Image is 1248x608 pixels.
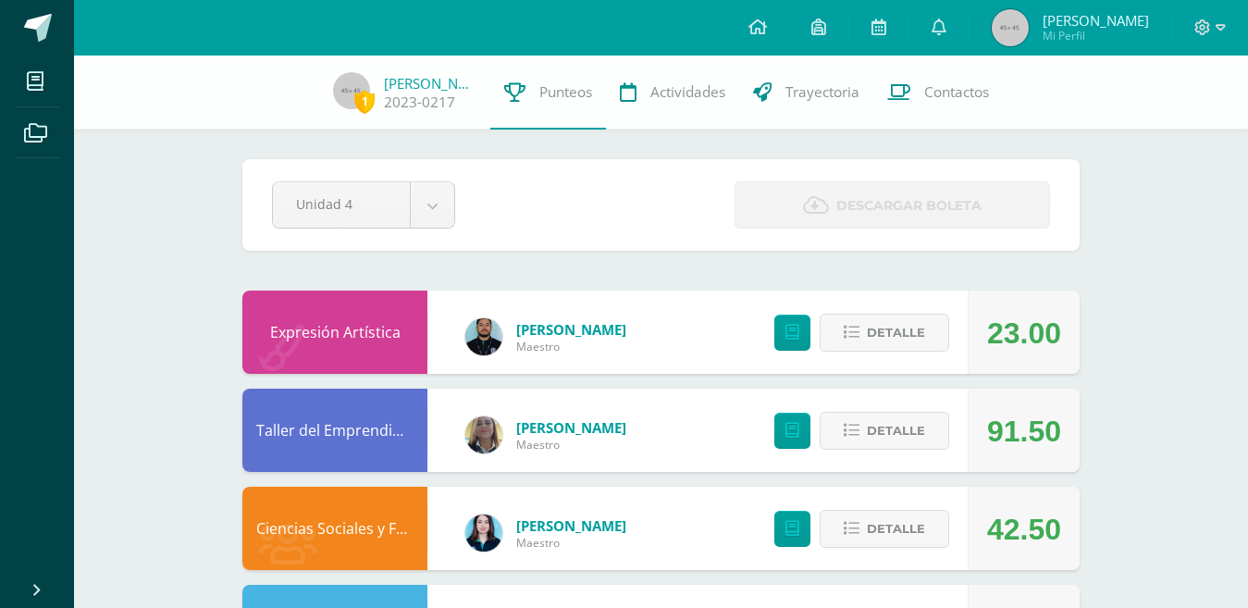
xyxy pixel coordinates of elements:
[354,90,375,113] span: 1
[867,414,925,448] span: Detalle
[873,56,1003,130] a: Contactos
[867,316,925,350] span: Detalle
[242,487,427,570] div: Ciencias Sociales y Formación Ciudadana
[296,182,387,226] span: Unidad 4
[987,390,1061,473] div: 91.50
[516,516,626,535] a: [PERSON_NAME]
[650,82,725,102] span: Actividades
[820,510,949,548] button: Detalle
[490,56,606,130] a: Punteos
[242,291,427,374] div: Expresión Artística
[384,93,455,112] a: 2023-0217
[836,183,982,229] span: Descargar boleta
[516,437,626,453] span: Maestro
[1043,11,1149,30] span: [PERSON_NAME]
[820,412,949,450] button: Detalle
[867,512,925,546] span: Detalle
[273,182,454,228] a: Unidad 4
[465,318,502,355] img: 9f25a704c7e525b5c9fe1d8c113699e7.png
[739,56,873,130] a: Trayectoria
[539,82,592,102] span: Punteos
[987,292,1061,375] div: 23.00
[516,535,626,551] span: Maestro
[516,320,626,339] a: [PERSON_NAME]
[333,72,370,109] img: 45x45
[1043,28,1149,43] span: Mi Perfil
[820,314,949,352] button: Detalle
[384,74,476,93] a: [PERSON_NAME]
[924,82,989,102] span: Contactos
[785,82,859,102] span: Trayectoria
[242,389,427,472] div: Taller del Emprendimiento
[987,488,1061,571] div: 42.50
[992,9,1029,46] img: 45x45
[465,515,502,552] img: cccdcb54ef791fe124cc064e0dd18e00.png
[465,416,502,453] img: c96224e79309de7917ae934cbb5c0b01.png
[516,418,626,437] a: [PERSON_NAME]
[516,339,626,354] span: Maestro
[606,56,739,130] a: Actividades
